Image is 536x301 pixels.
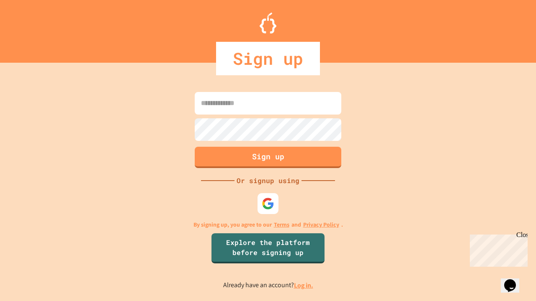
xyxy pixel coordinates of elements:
[501,268,528,293] iframe: chat widget
[466,231,528,267] iframe: chat widget
[294,281,313,290] a: Log in.
[234,176,301,186] div: Or signup using
[3,3,58,53] div: Chat with us now!Close
[211,233,325,263] a: Explore the platform before signing up
[262,197,274,210] img: google-icon.svg
[216,42,320,75] div: Sign up
[303,220,339,229] a: Privacy Policy
[260,13,276,33] img: Logo.svg
[274,220,289,229] a: Terms
[223,280,313,291] p: Already have an account?
[195,147,341,168] button: Sign up
[193,220,343,229] p: By signing up, you agree to our and .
